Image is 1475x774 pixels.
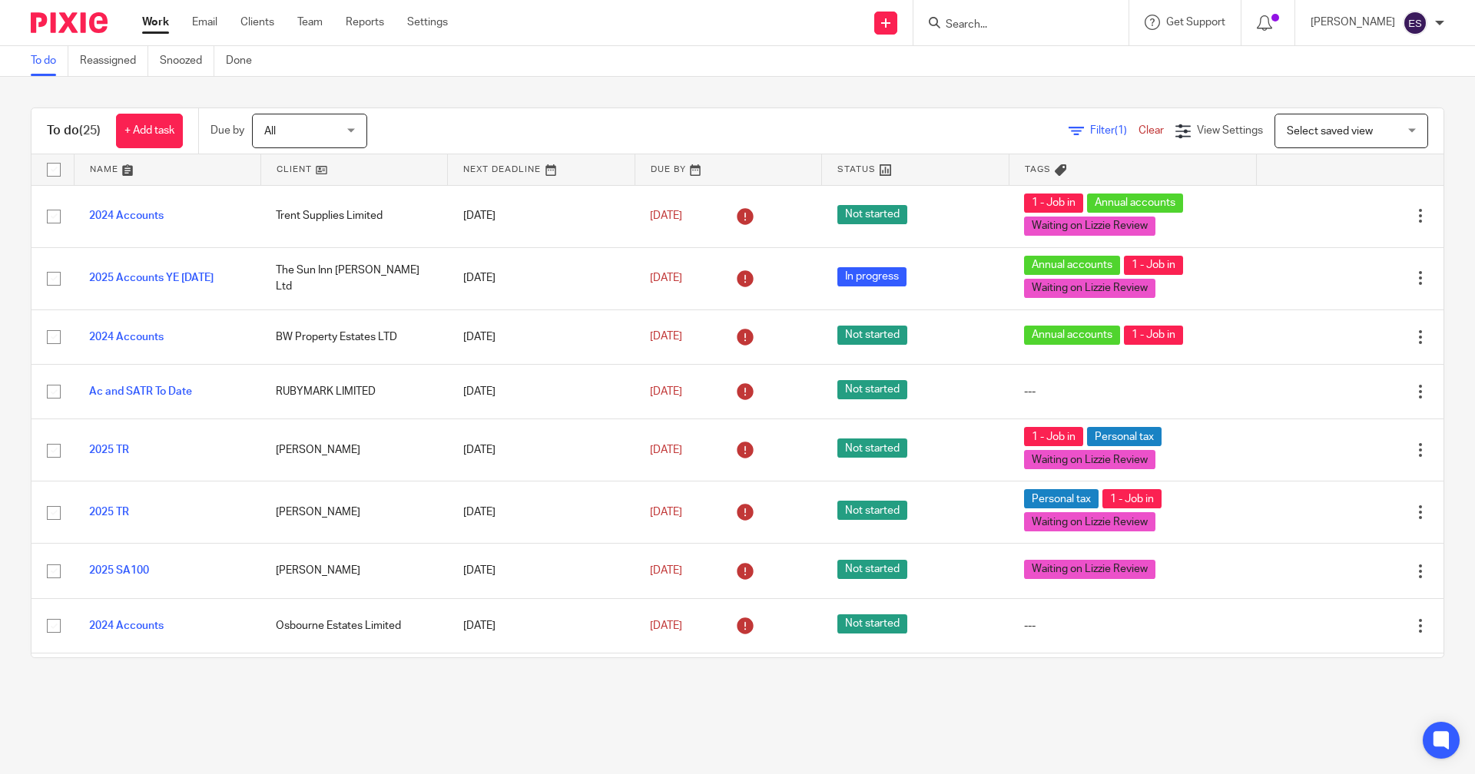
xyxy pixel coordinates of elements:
[448,309,635,364] td: [DATE]
[944,18,1082,32] input: Search
[1024,560,1155,579] span: Waiting on Lizzie Review
[1025,165,1051,174] span: Tags
[650,620,682,631] span: [DATE]
[31,12,108,33] img: Pixie
[650,210,682,221] span: [DATE]
[1197,125,1263,136] span: View Settings
[448,598,635,653] td: [DATE]
[89,332,164,342] a: 2024 Accounts
[448,364,635,418] td: [DATE]
[260,247,447,309] td: The Sun Inn [PERSON_NAME] Ltd
[260,419,447,481] td: [PERSON_NAME]
[264,126,276,137] span: All
[837,560,907,579] span: Not started
[1024,279,1155,298] span: Waiting on Lizzie Review
[226,46,264,76] a: Done
[89,620,164,631] a: 2024 Accounts
[1087,427,1162,446] span: Personal tax
[1024,384,1241,399] div: ---
[448,653,635,708] td: [DATE]
[837,438,907,458] span: Not started
[448,247,635,309] td: [DATE]
[1024,450,1155,469] span: Waiting on Lizzie Review
[1166,17,1225,28] span: Get Support
[47,123,101,139] h1: To do
[1124,326,1183,345] span: 1 - Job in
[260,598,447,653] td: Osbourne Estates Limited
[650,445,682,455] span: [DATE]
[650,565,682,576] span: [DATE]
[1024,489,1099,508] span: Personal tax
[260,185,447,247] td: Trent Supplies Limited
[80,46,148,76] a: Reassigned
[1124,256,1183,275] span: 1 - Job in
[1024,326,1120,345] span: Annual accounts
[448,481,635,544] td: [DATE]
[210,123,244,138] p: Due by
[837,380,907,399] span: Not started
[1115,125,1127,136] span: (1)
[142,15,169,30] a: Work
[31,46,68,76] a: To do
[837,205,907,224] span: Not started
[89,507,129,518] a: 2025 TR
[650,386,682,397] span: [DATE]
[260,481,447,544] td: [PERSON_NAME]
[650,273,682,283] span: [DATE]
[89,565,149,576] a: 2025 SA100
[1024,427,1083,446] span: 1 - Job in
[192,15,217,30] a: Email
[1090,125,1139,136] span: Filter
[260,364,447,418] td: RUBYMARK LIMITED
[448,419,635,481] td: [DATE]
[1139,125,1164,136] a: Clear
[1024,618,1241,633] div: ---
[837,614,907,633] span: Not started
[1311,15,1395,30] p: [PERSON_NAME]
[650,332,682,342] span: [DATE]
[407,15,448,30] a: Settings
[89,273,214,283] a: 2025 Accounts YE [DATE]
[650,507,682,518] span: [DATE]
[89,445,129,455] a: 2025 TR
[837,326,907,345] span: Not started
[89,386,192,397] a: Ac and SATR To Date
[837,501,907,520] span: Not started
[1024,217,1155,236] span: Waiting on Lizzie Review
[260,544,447,598] td: [PERSON_NAME]
[1024,193,1083,213] span: 1 - Job in
[160,46,214,76] a: Snoozed
[1102,489,1162,508] span: 1 - Job in
[240,15,274,30] a: Clients
[346,15,384,30] a: Reports
[1287,126,1373,137] span: Select saved view
[1024,256,1120,275] span: Annual accounts
[297,15,323,30] a: Team
[260,309,447,364] td: BW Property Estates LTD
[1403,11,1427,35] img: svg%3E
[260,653,447,708] td: North Lincolnshire Property Services Limited
[79,124,101,137] span: (25)
[89,210,164,221] a: 2024 Accounts
[837,267,907,286] span: In progress
[448,185,635,247] td: [DATE]
[1024,512,1155,531] span: Waiting on Lizzie Review
[448,544,635,598] td: [DATE]
[1087,193,1183,213] span: Annual accounts
[116,114,183,148] a: + Add task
